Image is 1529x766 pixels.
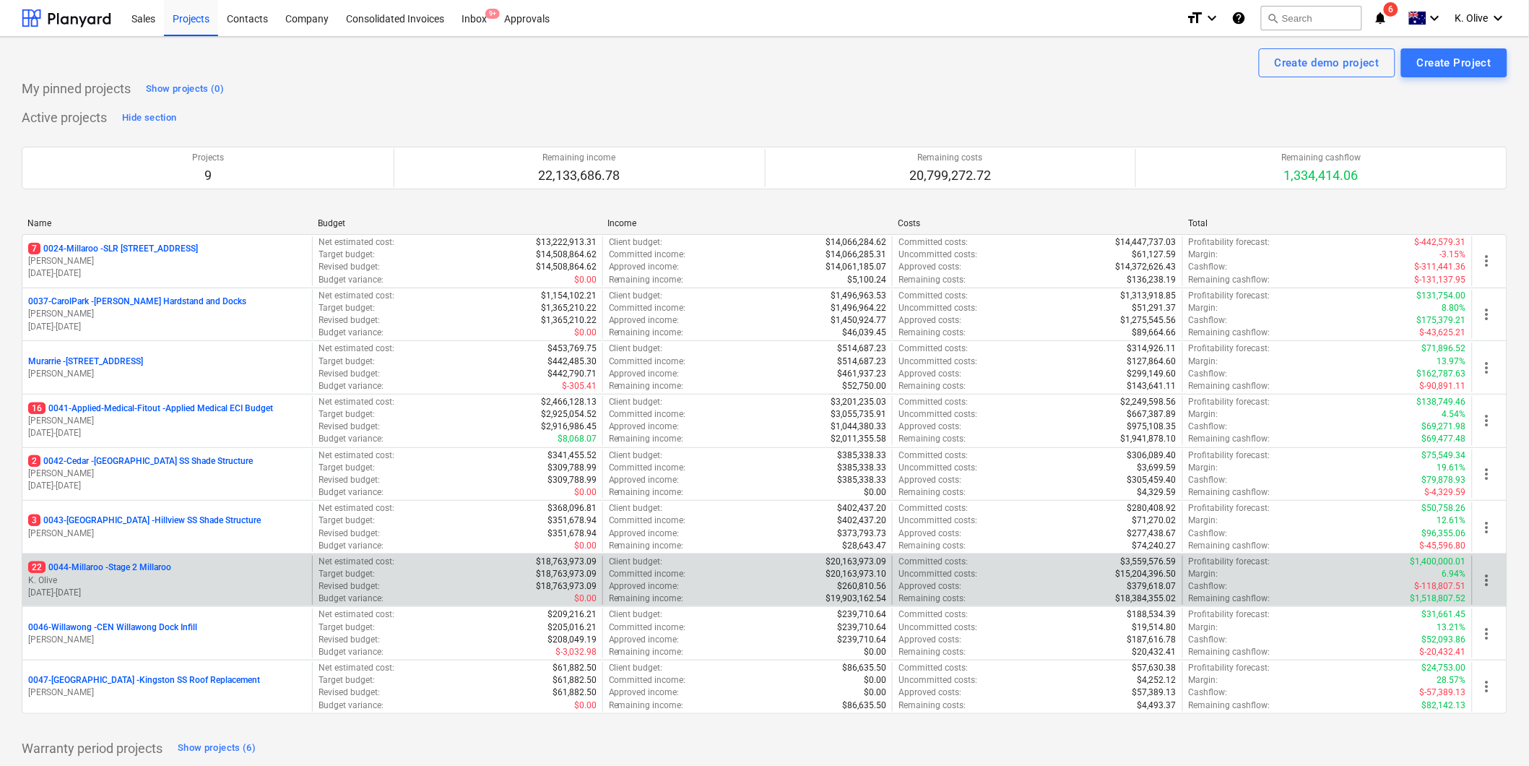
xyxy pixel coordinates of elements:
[1437,356,1466,368] p: 13.97%
[319,380,384,392] p: Budget variance :
[909,152,991,164] p: Remaining costs
[541,302,597,314] p: $1,365,210.22
[1478,465,1496,483] span: more_vert
[319,261,380,273] p: Revised budget :
[898,236,968,249] p: Committed costs :
[1478,252,1496,270] span: more_vert
[1189,343,1270,355] p: Profitability forecast :
[842,380,886,392] p: $52,750.00
[1425,486,1466,499] p: $-4,329.59
[1189,568,1218,580] p: Margin :
[1203,9,1221,27] i: keyboard_arrow_down
[898,515,977,527] p: Uncommitted costs :
[1411,556,1466,568] p: $1,400,000.01
[541,290,597,302] p: $1,154,102.21
[1127,421,1177,433] p: $975,108.35
[1478,306,1496,323] span: more_vert
[1442,302,1466,314] p: 8.80%
[1417,396,1466,408] p: $138,749.46
[1132,515,1177,527] p: $71,270.02
[609,261,680,273] p: Approved income :
[1437,462,1466,474] p: 19.61%
[536,261,597,273] p: $14,508,864.62
[1132,540,1177,552] p: $74,240.27
[485,9,500,19] span: 9+
[547,449,597,462] p: $341,455.52
[898,356,977,368] p: Uncommitted costs :
[609,568,686,580] p: Committed income :
[28,356,143,368] p: Murarrie - [STREET_ADDRESS]
[319,396,394,408] p: Net estimated cost :
[898,327,966,339] p: Remaining costs :
[1422,474,1466,486] p: $79,878.93
[1189,474,1228,486] p: Cashflow :
[536,249,597,261] p: $14,508,864.62
[174,737,259,760] button: Show projects (6)
[1422,449,1466,462] p: $75,549.34
[609,408,686,421] p: Committed income :
[547,356,597,368] p: $442,485.30
[319,486,384,499] p: Budget variance :
[118,106,180,129] button: Hide section
[898,218,1177,228] div: Costs
[1116,261,1177,273] p: $14,372,626.43
[1415,261,1466,273] p: $-311,441.36
[1127,356,1177,368] p: $127,864.60
[609,274,684,286] p: Remaining income :
[898,421,961,433] p: Approved costs :
[558,433,597,445] p: $8,068.07
[547,343,597,355] p: $453,769.75
[609,540,684,552] p: Remaining income :
[28,403,306,439] div: 160041-Applied-Medical-Fitout -Applied Medical ECI Budget[PERSON_NAME][DATE]-[DATE]
[898,314,961,327] p: Approved costs :
[319,408,375,421] p: Target budget :
[1478,678,1496,695] span: more_vert
[1417,53,1491,72] div: Create Project
[1132,302,1177,314] p: $51,291.37
[1189,515,1218,527] p: Margin :
[547,368,597,380] p: $442,790.71
[1490,9,1507,27] i: keyboard_arrow_down
[1455,12,1489,24] span: K. Olive
[1275,53,1379,72] div: Create demo project
[609,327,684,339] p: Remaining income :
[319,528,380,540] p: Revised budget :
[898,486,966,499] p: Remaining costs :
[609,433,684,445] p: Remaining income :
[831,433,886,445] p: $2,011,355.58
[1189,380,1270,392] p: Remaining cashflow :
[1259,48,1395,77] button: Create demo project
[609,236,663,249] p: Client budget :
[831,408,886,421] p: $3,055,735.91
[319,274,384,286] p: Budget variance :
[1189,540,1270,552] p: Remaining cashflow :
[28,687,306,699] p: [PERSON_NAME]
[1268,12,1279,24] span: search
[27,218,306,228] div: Name
[1127,408,1177,421] p: $667,387.89
[1417,368,1466,380] p: $162,787.63
[1422,433,1466,445] p: $69,477.48
[319,421,380,433] p: Revised budget :
[547,528,597,540] p: $351,678.94
[319,236,394,249] p: Net estimated cost :
[1127,449,1177,462] p: $306,089.40
[1478,359,1496,376] span: more_vert
[1189,396,1270,408] p: Profitability forecast :
[319,433,384,445] p: Budget variance :
[609,486,684,499] p: Remaining income :
[28,674,306,699] div: 0047-[GEOGRAPHIC_DATA] -Kingston SS Roof Replacement[PERSON_NAME]
[536,568,597,580] p: $18,763,973.09
[609,421,680,433] p: Approved income :
[28,515,261,527] p: 0043-[GEOGRAPHIC_DATA] - Hillview SS Shade Structure
[1189,249,1218,261] p: Margin :
[1189,236,1270,249] p: Profitability forecast :
[1189,486,1270,499] p: Remaining cashflow :
[1282,167,1361,184] p: 1,334,414.06
[898,433,966,445] p: Remaining costs :
[1189,433,1270,445] p: Remaining cashflow :
[898,274,966,286] p: Remaining costs :
[547,502,597,515] p: $368,096.81
[28,621,306,646] div: 0046-Willawong -CEN Willawong Dock Infill[PERSON_NAME]
[826,249,886,261] p: $14,066,285.31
